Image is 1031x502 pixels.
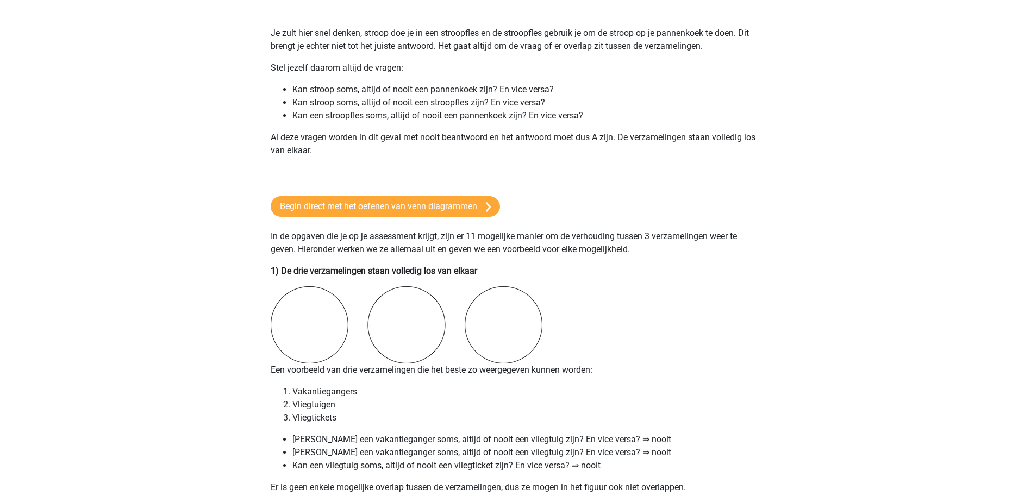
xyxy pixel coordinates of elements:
[292,96,761,109] li: Kan stroop soms, altijd of nooit een stroopfles zijn? En vice versa?
[271,363,761,376] p: Een voorbeeld van drie verzamelingen die het beste zo weergegeven kunnen worden:
[271,196,500,217] a: Begin direct met het oefenen van venn diagrammen
[292,433,761,446] li: [PERSON_NAME] een vakantieganger soms, altijd of nooit een vliegtuig zijn? En vice versa? ⇒ nooit
[486,202,491,212] img: arrow-right.e5bd35279c78.svg
[292,385,761,398] li: Vakantiegangers
[271,27,761,53] p: Je zult hier snel denken, stroop doe je in een stroopfles en de stroopfles gebruik je om de stroo...
[292,446,761,459] li: [PERSON_NAME] een vakantieganger soms, altijd of nooit een vliegtuig zijn? En vice versa? ⇒ nooit
[281,266,477,276] b: De drie verzamelingen staan volledig los van elkaar
[271,266,279,276] b: 1)
[292,459,761,472] li: Kan een vliegtuig soms, altijd of nooit een vliegticket zijn? En vice versa? ⇒ nooit
[292,398,761,411] li: Vliegtuigen
[271,481,761,494] p: Er is geen enkele mogelijke overlap tussen de verzamelingen, dus ze mogen in het figuur ook niet ...
[292,83,761,96] li: Kan stroop soms, altijd of nooit een pannenkoek zijn? En vice versa?
[271,286,542,363] img: venn-diagrams2.png
[271,61,761,74] p: Stel jezelf daarom altijd de vragen:
[271,131,761,157] p: Al deze vragen worden in dit geval met nooit beantwoord en het antwoord moet dus A zijn. De verza...
[292,109,761,122] li: Kan een stroopfles soms, altijd of nooit een pannenkoek zijn? En vice versa?
[292,411,761,424] li: Vliegtickets
[271,230,761,256] p: In de opgaven die je op je assessment krijgt, zijn er 11 mogelijke manier om de verhouding tussen...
